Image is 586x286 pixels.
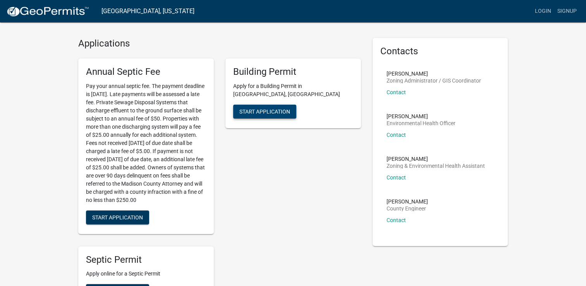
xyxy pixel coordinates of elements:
a: Signup [554,4,580,19]
button: Start Application [233,105,296,119]
p: Apply online for a Septic Permit [86,270,206,278]
p: [PERSON_NAME] [387,71,481,76]
h4: Applications [78,38,361,49]
p: Zoning Administrator / GIS Coordinator [387,78,481,83]
p: Pay your annual septic fee. The payment deadline is [DATE]. Late payments will be assessed a late... [86,82,206,204]
a: Contact [387,132,406,138]
span: Start Application [239,108,290,114]
a: Contact [387,217,406,223]
p: [PERSON_NAME] [387,199,428,204]
a: Login [532,4,554,19]
a: Contact [387,89,406,95]
p: Environmental Health Officer [387,121,455,126]
p: [PERSON_NAME] [387,114,455,119]
span: Start Application [92,214,143,220]
a: [GEOGRAPHIC_DATA], [US_STATE] [101,5,194,18]
h5: Septic Permit [86,254,206,265]
h5: Building Permit [233,66,353,78]
a: Contact [387,174,406,181]
h5: Contacts [380,46,500,57]
p: Zoning & Environmental Health Assistant [387,163,485,169]
p: Apply for a Building Permit in [GEOGRAPHIC_DATA], [GEOGRAPHIC_DATA] [233,82,353,98]
h5: Annual Septic Fee [86,66,206,78]
button: Start Application [86,210,149,224]
p: County Engineer [387,206,428,211]
p: [PERSON_NAME] [387,156,485,162]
